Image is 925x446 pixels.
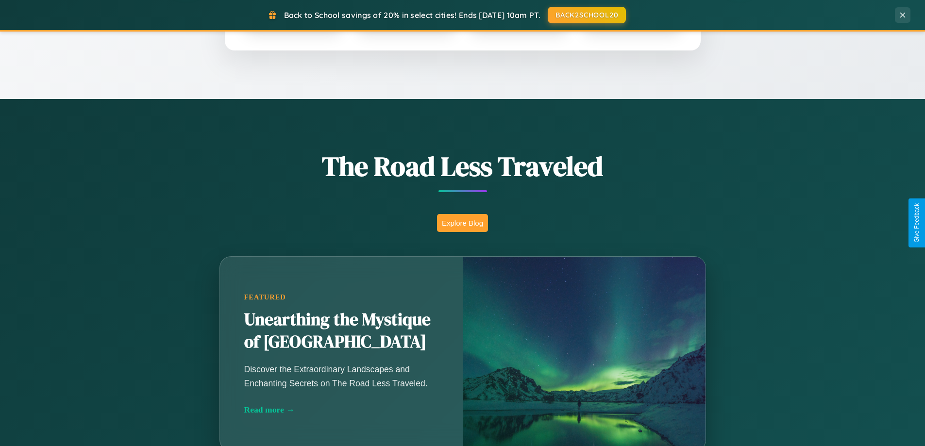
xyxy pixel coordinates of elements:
[548,7,626,23] button: BACK2SCHOOL20
[913,203,920,243] div: Give Feedback
[244,309,438,353] h2: Unearthing the Mystique of [GEOGRAPHIC_DATA]
[244,363,438,390] p: Discover the Extraordinary Landscapes and Enchanting Secrets on The Road Less Traveled.
[244,293,438,301] div: Featured
[171,148,754,185] h1: The Road Less Traveled
[244,405,438,415] div: Read more →
[437,214,488,232] button: Explore Blog
[284,10,540,20] span: Back to School savings of 20% in select cities! Ends [DATE] 10am PT.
